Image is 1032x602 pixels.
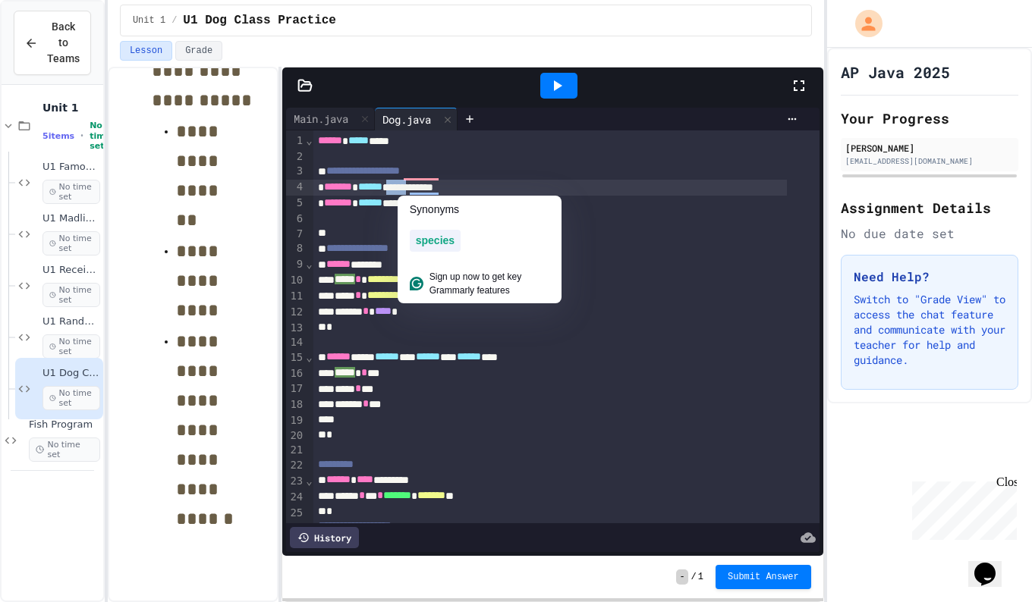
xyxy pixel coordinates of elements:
span: / [691,571,697,583]
span: U1 Madlib Program [42,212,100,225]
div: 17 [286,381,305,397]
span: - [676,569,687,585]
span: U1 Dog Class Practice [42,367,100,380]
div: 2 [286,149,305,165]
div: [EMAIL_ADDRESS][DOMAIN_NAME] [845,155,1014,167]
div: No due date set [841,224,1018,243]
div: Dog.java [375,111,439,127]
button: Lesson [120,41,172,61]
iframe: chat widget [968,541,1017,587]
div: 22 [286,458,305,474]
span: No time set [29,437,100,462]
button: Grade [175,41,222,61]
div: 25 [286,506,305,521]
div: Main.java [286,108,375,130]
h2: Assignment Details [841,197,1018,218]
div: 20 [286,428,305,444]
div: 16 [286,366,305,382]
div: 8 [286,241,305,257]
span: Unit 1 [42,101,100,114]
div: 6 [286,212,305,227]
div: 7 [286,227,305,242]
div: 18 [286,397,305,413]
div: 13 [286,321,305,336]
span: Fold line [305,258,313,270]
span: Fold line [305,475,313,487]
span: No time set [42,231,100,256]
span: Fish Program [29,419,100,431]
button: Back to Teams [14,11,91,75]
span: U1 Randoms Practice [42,315,100,328]
p: Switch to "Grade View" to access the chat feature and communicate with your teacher for help and ... [854,292,1005,368]
div: My Account [839,6,886,41]
span: No time set [42,386,100,410]
span: No time set [42,180,100,204]
div: [PERSON_NAME] [845,141,1014,155]
div: Chat with us now!Close [6,6,105,96]
span: Submit Answer [728,571,799,583]
span: 5 items [42,131,74,141]
div: 21 [286,443,305,458]
div: 24 [286,490,305,506]
div: 19 [286,413,305,428]
span: U1 Dog Class Practice [183,11,336,30]
div: Dog.java [375,108,458,130]
span: Back to Teams [47,19,80,67]
iframe: chat widget [906,475,1017,540]
h2: Your Progress [841,108,1018,129]
span: / [171,14,177,27]
span: No time set [42,283,100,307]
div: 1 [286,133,305,149]
span: No time set [90,121,111,151]
div: Main.java [286,111,356,127]
div: 5 [286,196,305,212]
div: 3 [286,164,305,180]
div: 4 [286,180,305,196]
div: 15 [286,350,305,366]
span: U1 Famous Quote Program [42,161,100,174]
div: 14 [286,335,305,350]
div: 9 [286,257,305,273]
div: 10 [286,273,305,289]
span: Fold line [305,351,313,363]
h1: AP Java 2025 [841,61,950,83]
button: Submit Answer [716,565,811,589]
div: 23 [286,474,305,490]
div: History [290,527,359,548]
span: Unit 1 [133,14,165,27]
span: • [80,130,83,142]
div: 26 [286,520,305,536]
div: 11 [286,289,305,305]
span: Fold line [305,134,313,146]
span: U1 Receipt Lab 1&2 [42,264,100,277]
span: No time set [42,334,100,359]
div: 12 [286,305,305,321]
span: 1 [698,571,703,583]
h3: Need Help? [854,268,1005,286]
